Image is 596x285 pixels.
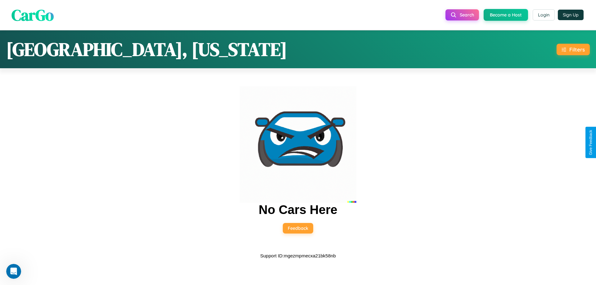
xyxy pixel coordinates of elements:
div: Give Feedback [589,130,593,155]
h1: [GEOGRAPHIC_DATA], [US_STATE] [6,37,287,62]
button: Login [533,9,555,20]
button: Sign Up [558,10,584,20]
iframe: Intercom live chat [6,264,21,279]
span: Search [460,12,474,18]
h2: No Cars Here [259,203,337,217]
span: CarGo [11,4,54,25]
button: Filters [557,44,590,55]
button: Feedback [283,223,313,234]
div: Filters [569,46,585,53]
img: car [240,86,356,203]
p: Support ID: mgezmpmecxa21bk58nb [260,252,336,260]
button: Search [445,9,479,20]
button: Become a Host [484,9,528,21]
